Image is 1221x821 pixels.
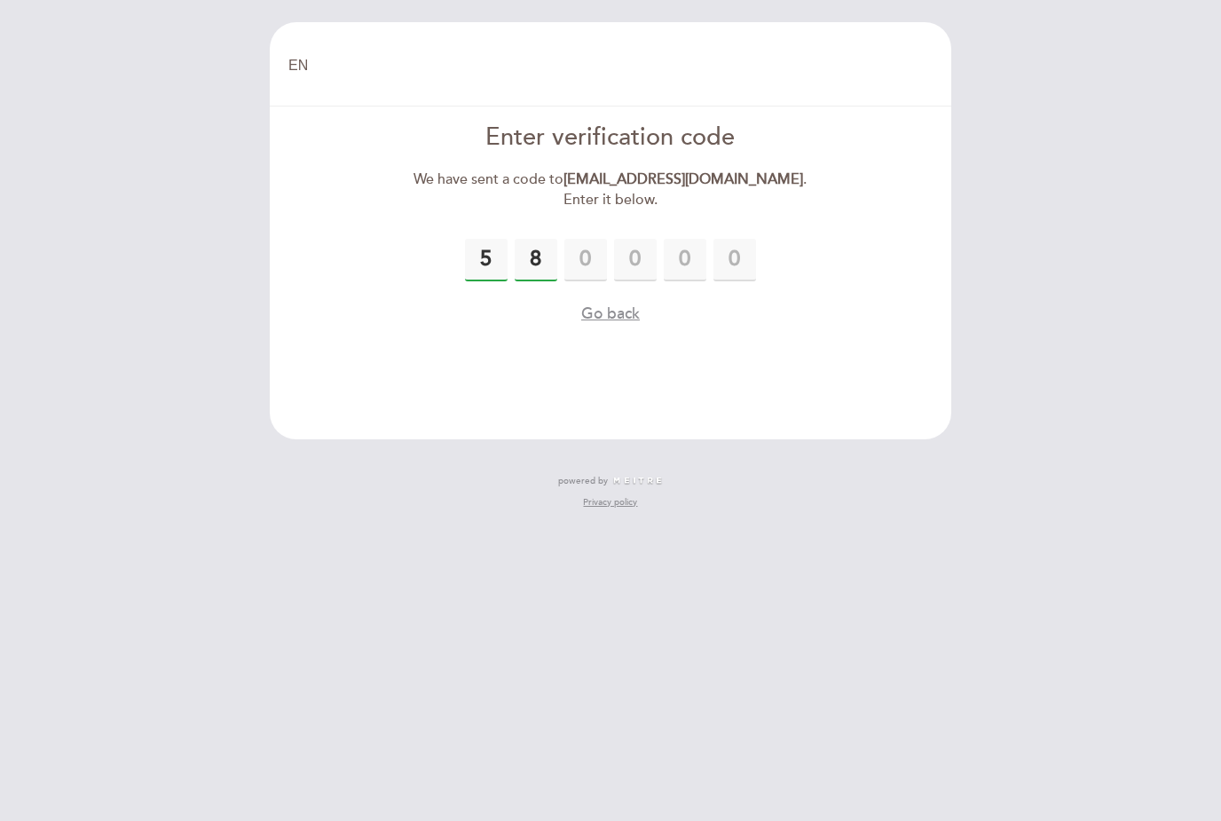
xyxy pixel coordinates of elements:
[581,303,640,325] button: Go back
[713,239,756,281] input: 0
[614,239,657,281] input: 0
[407,170,815,210] div: We have sent a code to . Enter it below.
[583,496,637,509] a: Privacy policy
[563,170,803,188] strong: [EMAIL_ADDRESS][DOMAIN_NAME]
[664,239,706,281] input: 0
[465,239,508,281] input: 0
[407,121,815,155] div: Enter verification code
[564,239,607,281] input: 0
[558,475,608,487] span: powered by
[612,477,663,485] img: MEITRE
[515,239,557,281] input: 0
[558,475,663,487] a: powered by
